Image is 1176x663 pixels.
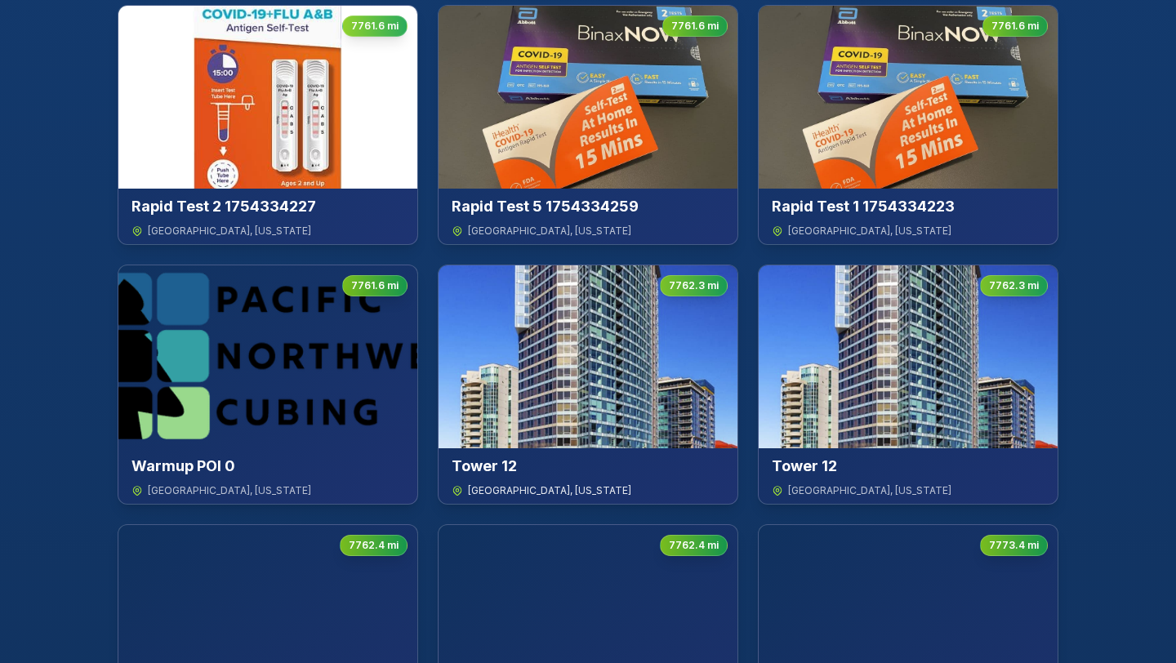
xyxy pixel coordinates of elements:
span: [GEOGRAPHIC_DATA] , [US_STATE] [148,225,311,238]
span: [GEOGRAPHIC_DATA] , [US_STATE] [788,225,951,238]
h3: Rapid Test 1 1754334223 [772,195,955,218]
img: Tower 12 [759,265,1058,448]
span: 7761.6 mi [991,20,1039,33]
h3: Rapid Test 2 1754334227 [131,195,316,218]
span: 7773.4 mi [989,539,1039,552]
span: [GEOGRAPHIC_DATA] , [US_STATE] [468,484,631,497]
span: 7762.4 mi [349,539,399,552]
span: 7761.6 mi [671,20,719,33]
h3: Tower 12 [772,455,837,478]
span: 7761.6 mi [351,20,399,33]
img: Warmup POI 0 [118,265,417,448]
span: 7762.3 mi [669,279,719,292]
h3: Tower 12 [452,455,517,478]
span: 7762.4 mi [669,539,719,552]
span: [GEOGRAPHIC_DATA] , [US_STATE] [468,225,631,238]
span: 7762.3 mi [989,279,1039,292]
span: 7761.6 mi [351,279,399,292]
h3: Warmup POI 0 [131,455,235,478]
h3: Rapid Test 5 1754334259 [452,195,639,218]
img: Rapid Test 2 1754334227 [118,6,417,189]
img: Rapid Test 5 1754334259 [439,6,737,189]
img: Tower 12 [439,265,737,448]
span: [GEOGRAPHIC_DATA] , [US_STATE] [148,484,311,497]
span: [GEOGRAPHIC_DATA] , [US_STATE] [788,484,951,497]
img: Rapid Test 1 1754334223 [759,6,1058,189]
